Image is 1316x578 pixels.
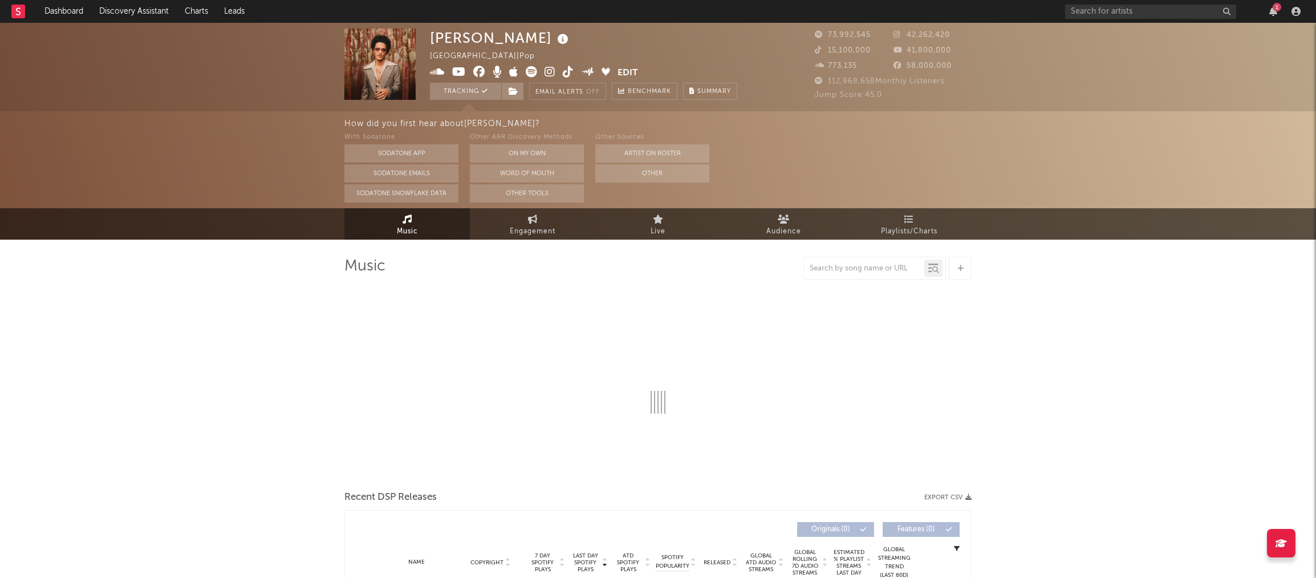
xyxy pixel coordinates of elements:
[470,184,584,203] button: Other Tools
[766,225,801,239] span: Audience
[344,117,1316,131] div: How did you first hear about [PERSON_NAME] ?
[344,208,470,240] a: Music
[924,494,972,501] button: Export CSV
[893,31,950,39] span: 42,262,420
[595,144,709,163] button: Artist on Roster
[745,552,777,573] span: Global ATD Audio Streams
[379,558,454,567] div: Name
[721,208,846,240] a: Audience
[815,78,945,85] span: 112,968,658 Monthly Listeners
[430,50,548,63] div: [GEOGRAPHIC_DATA] | Pop
[595,164,709,183] button: Other
[344,491,437,504] span: Recent DSP Releases
[1065,5,1236,19] input: Search for artists
[470,144,584,163] button: On My Own
[890,526,943,533] span: Features ( 0 )
[628,85,671,99] span: Benchmark
[815,62,857,70] span: 773,135
[470,208,595,240] a: Engagement
[704,559,730,566] span: Released
[529,83,606,100] button: Email AlertsOff
[570,552,600,573] span: Last Day Spotify Plays
[344,164,458,183] button: Sodatone Emails
[586,89,600,95] em: Off
[846,208,972,240] a: Playlists/Charts
[797,522,874,537] button: Originals(0)
[893,47,951,54] span: 41,800,000
[430,29,571,47] div: [PERSON_NAME]
[344,144,458,163] button: Sodatone App
[470,131,584,144] div: Other A&R Discovery Methods
[430,83,501,100] button: Tracking
[344,131,458,144] div: With Sodatone
[833,549,864,576] span: Estimated % Playlist Streams Last Day
[881,225,937,239] span: Playlists/Charts
[683,83,737,100] button: Summary
[618,66,638,80] button: Edit
[651,225,665,239] span: Live
[656,553,689,571] span: Spotify Popularity
[893,62,952,70] span: 58,000,000
[595,208,721,240] a: Live
[510,225,555,239] span: Engagement
[697,88,731,95] span: Summary
[612,83,677,100] a: Benchmark
[815,31,871,39] span: 73,992,545
[470,164,584,183] button: Word Of Mouth
[527,552,558,573] span: 7 Day Spotify Plays
[804,264,924,273] input: Search by song name or URL
[1269,7,1277,16] button: 1
[344,184,458,203] button: Sodatone Snowflake Data
[883,522,960,537] button: Features(0)
[815,91,882,99] span: Jump Score: 45.0
[789,549,821,576] span: Global Rolling 7D Audio Streams
[470,559,503,566] span: Copyright
[815,47,871,54] span: 15,100,000
[805,526,857,533] span: Originals ( 0 )
[613,552,643,573] span: ATD Spotify Plays
[595,131,709,144] div: Other Sources
[1273,3,1281,11] div: 1
[397,225,418,239] span: Music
